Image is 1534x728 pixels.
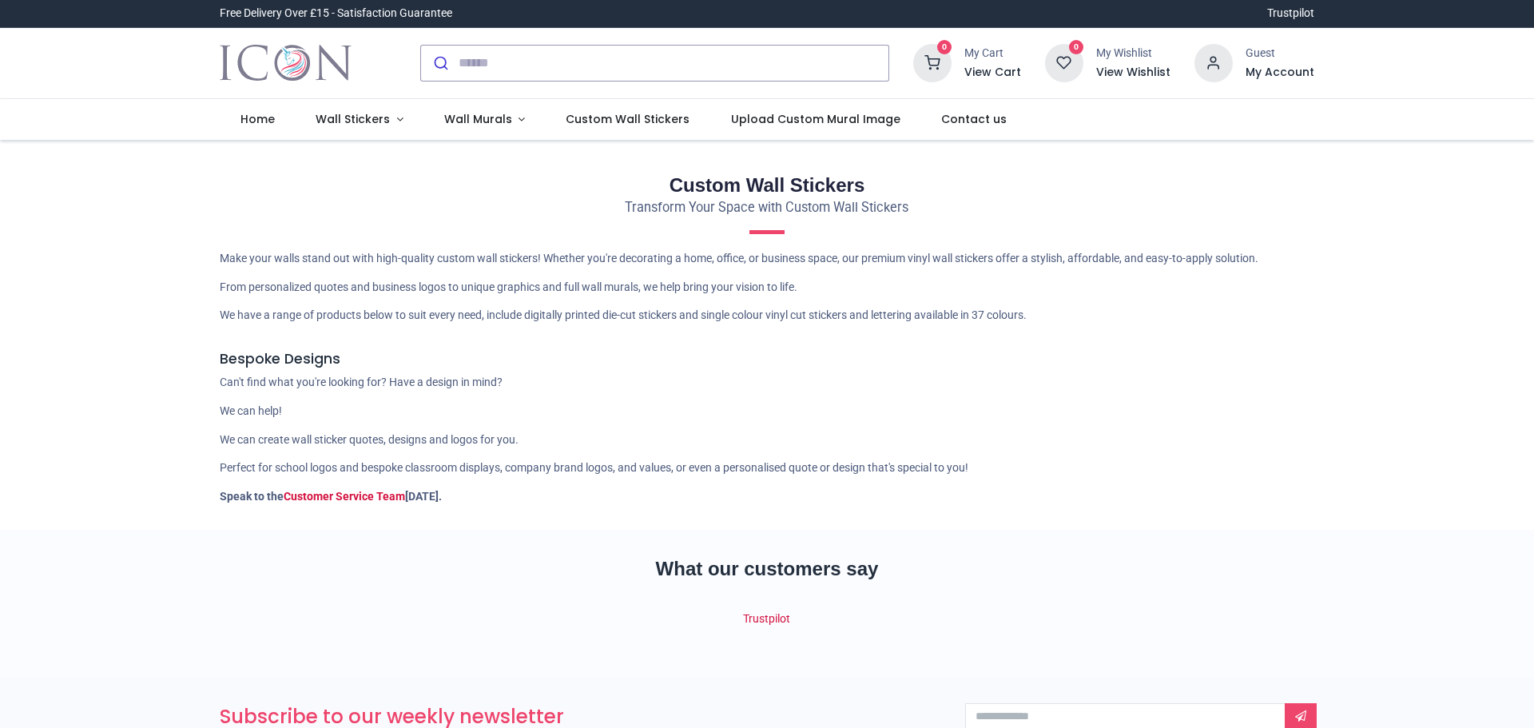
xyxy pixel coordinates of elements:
[220,199,1314,217] p: Transform Your Space with Custom Wall Stickers
[937,40,952,55] sup: 0
[964,65,1021,81] a: View Cart
[284,490,405,503] a: Customer Service Team
[295,99,423,141] a: Wall Stickers
[1045,55,1083,68] a: 0
[913,55,952,68] a: 0
[220,490,442,503] strong: Speak to the [DATE].
[220,432,1314,448] p: We can create wall sticker quotes, designs and logos for you.
[316,111,390,127] span: Wall Stickers
[220,308,1314,324] p: We have a range of products below to suit every need, include digitally printed die-cut stickers ...
[444,111,512,127] span: Wall Murals
[220,349,1314,369] h5: Bespoke Designs
[220,375,1314,391] p: Can't find what you're looking for? Have a design in mind?
[421,46,459,81] button: Submit
[1096,46,1170,62] div: My Wishlist
[731,111,900,127] span: Upload Custom Mural Image
[941,111,1007,127] span: Contact us
[220,460,1314,476] p: Perfect for school logos and bespoke classroom displays, company brand logos, and values, or even...
[240,111,275,127] span: Home
[220,41,352,86] a: Logo of Icon Wall Stickers
[423,99,546,141] a: Wall Murals
[964,46,1021,62] div: My Cart
[220,555,1314,583] h2: What our customers say
[743,612,790,625] a: Trustpilot
[220,251,1314,267] p: Make your walls stand out with high-quality custom wall stickers! Whether you're decorating a hom...
[1246,46,1314,62] div: Guest
[566,111,690,127] span: Custom Wall Stickers
[1246,65,1314,81] a: My Account
[220,41,352,86] img: Icon Wall Stickers
[1267,6,1314,22] a: Trustpilot
[220,172,1314,199] h2: Custom Wall Stickers
[1096,65,1170,81] a: View Wishlist
[220,280,1314,296] p: From personalized quotes and business logos to unique graphics and full wall murals, we help brin...
[220,404,1314,420] p: We can help!
[1069,40,1084,55] sup: 0
[220,6,452,22] div: Free Delivery Over £15 - Satisfaction Guarantee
